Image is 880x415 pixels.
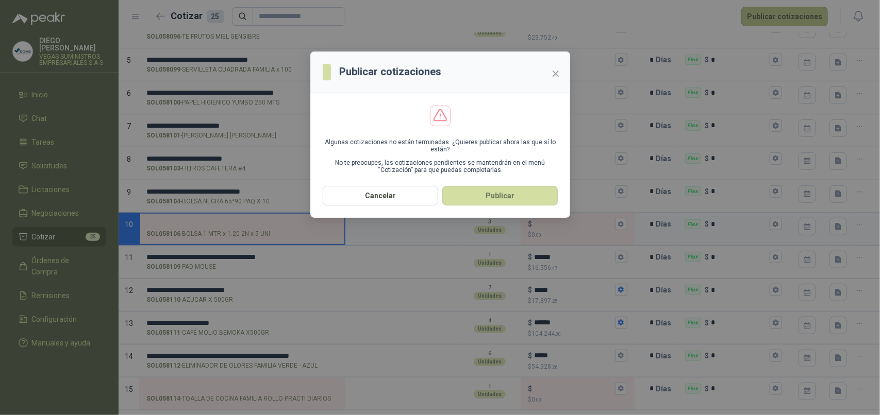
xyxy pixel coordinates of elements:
button: Close [547,65,564,82]
p: No te preocupes, las cotizaciones pendientes se mantendrán en el menú “Cotización” para que pueda... [323,159,558,174]
button: Publicar [442,186,558,205]
span: close [552,70,560,78]
h3: Publicar cotizaciones [339,64,441,80]
button: Cancelar [323,186,438,205]
p: Algunas cotizaciones no están terminadas. ¿Quieres publicar ahora las que sí lo están? [323,139,558,153]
